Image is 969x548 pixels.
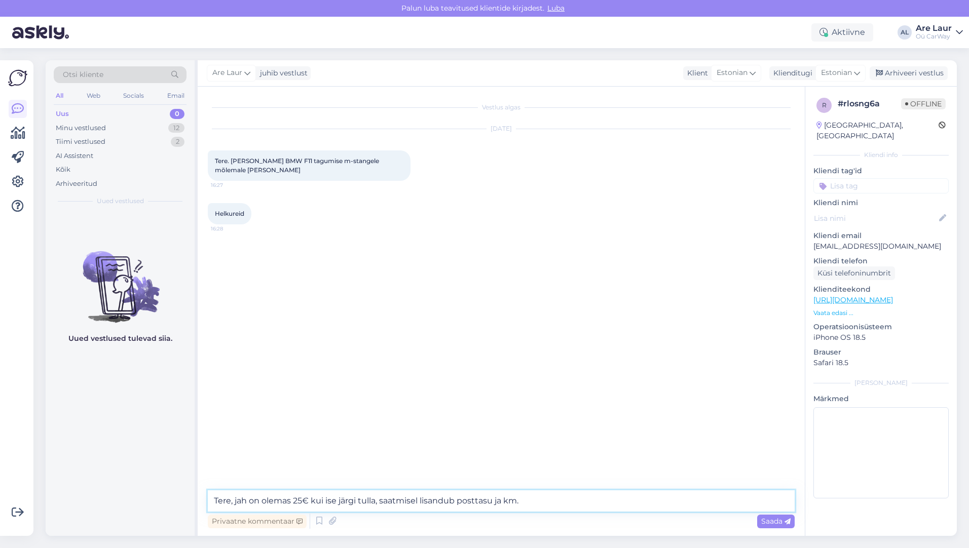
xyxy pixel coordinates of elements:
[56,137,105,147] div: Tiimi vestlused
[813,166,949,176] p: Kliendi tag'id
[256,68,308,79] div: juhib vestlust
[821,67,852,79] span: Estonian
[901,98,946,109] span: Offline
[813,230,949,241] p: Kliendi email
[813,266,895,280] div: Küsi telefoninumbrit
[208,124,795,133] div: [DATE]
[56,179,97,189] div: Arhiveeritud
[544,4,568,13] span: Luba
[68,333,172,344] p: Uued vestlused tulevad siia.
[208,490,795,512] textarea: Tere, jah on olemas 25€ kui ise järgi tulla, saatmisel lisandub posttasu ja km.
[165,89,187,102] div: Email
[56,151,93,161] div: AI Assistent
[717,67,748,79] span: Estonian
[813,198,949,208] p: Kliendi nimi
[813,150,949,160] div: Kliendi info
[170,109,184,119] div: 0
[838,98,901,110] div: # rlosng6a
[56,165,70,175] div: Kõik
[211,225,249,232] span: 16:28
[813,358,949,368] p: Safari 18.5
[208,515,307,528] div: Privaatne kommentaar
[761,517,791,526] span: Saada
[870,66,948,80] div: Arhiveeri vestlus
[215,157,381,174] span: Tere. [PERSON_NAME] BMW F11 tagumise m-stangele mõlemale [PERSON_NAME]
[56,109,69,119] div: Uus
[813,308,949,318] p: Vaata edasi ...
[121,89,146,102] div: Socials
[56,123,106,133] div: Minu vestlused
[208,103,795,112] div: Vestlus algas
[811,23,873,42] div: Aktiivne
[822,101,827,109] span: r
[813,295,893,304] a: [URL][DOMAIN_NAME]
[46,233,195,324] img: No chats
[215,210,244,217] span: Helkureid
[816,120,939,141] div: [GEOGRAPHIC_DATA], [GEOGRAPHIC_DATA]
[814,213,937,224] input: Lisa nimi
[168,123,184,133] div: 12
[211,181,249,189] span: 16:27
[916,24,952,32] div: Are Laur
[813,394,949,404] p: Märkmed
[813,322,949,332] p: Operatsioonisüsteem
[769,68,812,79] div: Klienditugi
[54,89,65,102] div: All
[916,24,963,41] a: Are LaurOü CarWay
[813,256,949,266] p: Kliendi telefon
[97,197,144,206] span: Uued vestlused
[8,68,27,88] img: Askly Logo
[85,89,102,102] div: Web
[212,67,242,79] span: Are Laur
[813,284,949,295] p: Klienditeekond
[898,25,912,40] div: AL
[813,378,949,387] div: [PERSON_NAME]
[813,178,949,193] input: Lisa tag
[171,137,184,147] div: 2
[813,241,949,252] p: [EMAIL_ADDRESS][DOMAIN_NAME]
[63,69,103,80] span: Otsi kliente
[813,332,949,343] p: iPhone OS 18.5
[916,32,952,41] div: Oü CarWay
[813,347,949,358] p: Brauser
[683,68,708,79] div: Klient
